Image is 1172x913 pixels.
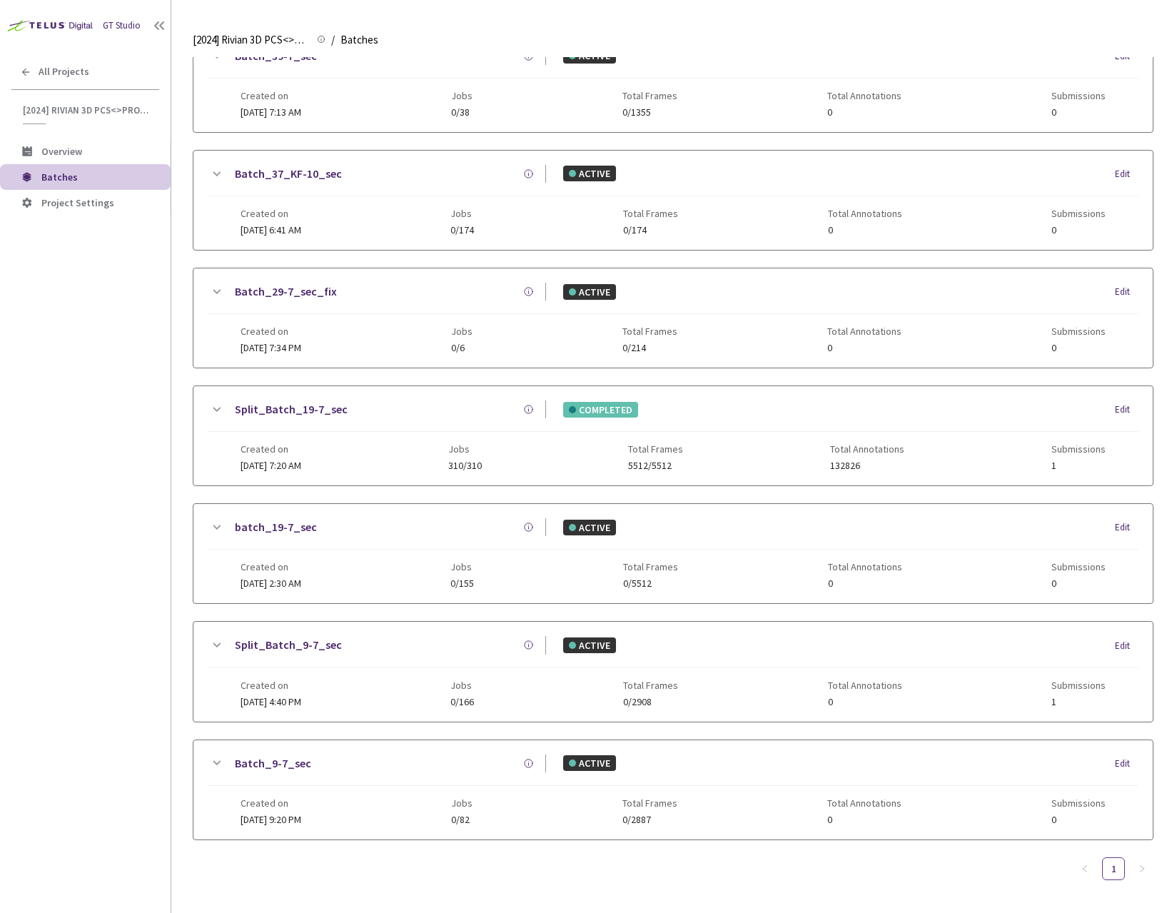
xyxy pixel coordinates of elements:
button: left [1074,857,1096,880]
span: 0/38 [451,107,473,118]
span: [DATE] 6:41 AM [241,223,301,236]
span: [DATE] 2:30 AM [241,577,301,590]
span: [DATE] 9:20 PM [241,813,301,826]
span: Submissions [1051,561,1106,572]
span: 0 [1051,578,1106,589]
span: Total Annotations [830,443,904,455]
span: 0/166 [450,697,474,707]
span: 0 [827,107,901,118]
span: Submissions [1051,443,1106,455]
span: 0 [828,697,902,707]
div: Edit [1115,167,1138,181]
a: Split_Batch_19-7_sec [235,400,348,418]
span: Submissions [1051,208,1106,219]
li: Previous Page [1074,857,1096,880]
a: Split_Batch_9-7_sec [235,636,342,654]
span: Project Settings [41,196,114,209]
li: Next Page [1131,857,1153,880]
span: [2024] Rivian 3D PCS<>Production [193,31,308,49]
span: Created on [241,90,301,101]
span: Batches [340,31,378,49]
li: / [331,31,335,49]
span: Jobs [450,680,474,691]
span: 0/155 [450,578,474,589]
div: ACTIVE [563,520,616,535]
span: 0/2887 [622,814,677,825]
span: right [1138,864,1146,873]
span: Submissions [1051,797,1106,809]
span: Total Annotations [827,90,901,101]
div: Batch_37_KF-10_secACTIVEEditCreated on[DATE] 6:41 AMJobs0/174Total Frames0/174Total Annotations0S... [193,151,1153,250]
span: Total Frames [623,680,678,691]
span: [DATE] 7:34 PM [241,341,301,354]
span: [2024] Rivian 3D PCS<>Production [23,104,151,116]
span: [DATE] 7:13 AM [241,106,301,118]
div: ACTIVE [563,166,616,181]
div: Split_Batch_9-7_secACTIVEEditCreated on[DATE] 4:40 PMJobs0/166Total Frames0/2908Total Annotations... [193,622,1153,721]
span: 0 [827,343,901,353]
div: ACTIVE [563,755,616,771]
span: Submissions [1051,90,1106,101]
span: 310/310 [448,460,482,471]
span: Total Annotations [827,797,901,809]
a: batch_19-7_sec [235,518,317,536]
span: left [1081,864,1089,873]
div: ACTIVE [563,637,616,653]
span: 0 [1051,225,1106,236]
span: 0 [1051,343,1106,353]
li: 1 [1102,857,1125,880]
div: ACTIVE [563,284,616,300]
span: Submissions [1051,326,1106,337]
div: Batch_29-7_sec_fixACTIVEEditCreated on[DATE] 7:34 PMJobs0/6Total Frames0/214Total Annotations0Sub... [193,268,1153,368]
div: Split_Batch_19-7_secCOMPLETEDEditCreated on[DATE] 7:20 AMJobs310/310Total Frames5512/5512Total An... [193,386,1153,485]
span: Jobs [451,797,473,809]
div: COMPLETED [563,402,638,418]
span: 0/174 [623,225,678,236]
div: Batch_39-7_secACTIVEEditCreated on[DATE] 7:13 AMJobs0/38Total Frames0/1355Total Annotations0Submi... [193,33,1153,132]
span: Total Frames [628,443,683,455]
span: 0 [1051,107,1106,118]
a: Batch_9-7_sec [235,755,311,772]
span: Created on [241,680,301,691]
span: 0/1355 [622,107,677,118]
span: 0/2908 [623,697,678,707]
span: Jobs [448,443,482,455]
div: Edit [1115,49,1138,64]
span: 0/214 [622,343,677,353]
span: Batches [41,171,78,183]
a: Batch_37_KF-10_sec [235,165,342,183]
span: Jobs [450,208,474,219]
span: 5512/5512 [628,460,683,471]
div: batch_19-7_secACTIVEEditCreated on[DATE] 2:30 AMJobs0/155Total Frames0/5512Total Annotations0Subm... [193,504,1153,603]
span: Created on [241,797,301,809]
span: Total Annotations [828,561,902,572]
span: Total Annotations [828,680,902,691]
span: 1 [1051,697,1106,707]
span: Submissions [1051,680,1106,691]
span: 0 [1051,814,1106,825]
span: All Projects [39,66,89,78]
span: Created on [241,443,301,455]
span: Total Frames [622,797,677,809]
span: Jobs [450,561,474,572]
span: [DATE] 4:40 PM [241,695,301,708]
span: Created on [241,326,301,337]
span: 0/5512 [623,578,678,589]
div: GT Studio [103,19,141,33]
a: Batch_29-7_sec_fix [235,283,337,301]
div: Edit [1115,757,1138,771]
span: 1 [1051,460,1106,471]
span: 0 [828,225,902,236]
span: Total Frames [623,208,678,219]
span: Total Annotations [827,326,901,337]
button: right [1131,857,1153,880]
span: 0 [827,814,901,825]
span: 132826 [830,460,904,471]
div: Edit [1115,403,1138,417]
span: Total Frames [622,326,677,337]
span: Created on [241,561,301,572]
div: Edit [1115,639,1138,653]
span: [DATE] 7:20 AM [241,459,301,472]
span: 0/174 [450,225,474,236]
span: Overview [41,145,82,158]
